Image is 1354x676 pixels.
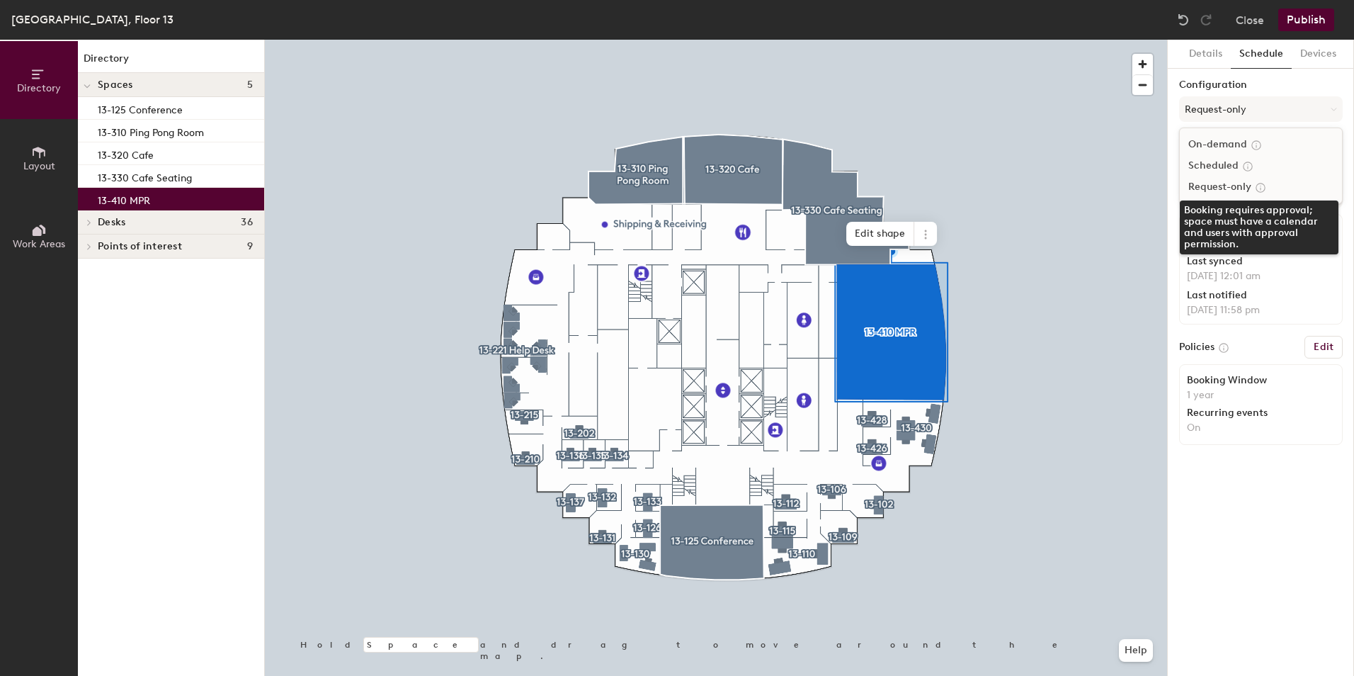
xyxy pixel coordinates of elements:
p: 1 year [1187,389,1335,402]
img: Redo [1199,13,1213,27]
div: Booking Window [1187,375,1335,386]
span: 9 [247,241,253,252]
div: On-demand [1180,134,1342,155]
span: 36 [241,217,253,228]
div: Request-only [1180,176,1342,198]
h1: Directory [78,51,264,73]
label: Configuration [1179,79,1343,91]
div: Last notified [1187,290,1335,301]
div: URL [1187,222,1335,233]
p: [DATE] 11:58 pm [1187,304,1335,317]
label: Policies [1179,342,1214,353]
button: Request-only [1179,96,1343,122]
p: 13-310 Ping Pong Room [98,123,204,139]
span: Spaces [98,79,133,91]
p: 13-320 Cafe [98,145,154,162]
span: Work Areas [13,238,65,250]
button: Help [1119,639,1153,662]
span: Edit shape [846,222,914,246]
p: [EMAIL_ADDRESS][DOMAIN_NAME] [1187,236,1335,249]
p: 13-125 Conference [98,100,183,116]
span: Layout [23,160,55,172]
button: Edit [1304,336,1343,359]
button: Schedule [1231,40,1292,69]
div: Scheduled [1180,155,1342,176]
p: On [1187,422,1335,434]
button: Details [1181,40,1231,69]
p: 13-410 MPR [98,191,150,207]
button: Publish [1278,9,1334,31]
p: 13-330 Cafe Seating [98,168,192,184]
h6: Edit [1314,342,1333,353]
button: Close [1236,9,1264,31]
div: Recurring events [1187,407,1335,419]
button: Devices [1292,40,1345,69]
p: [DATE] 12:01 am [1187,270,1335,283]
span: Directory [17,82,61,94]
span: 5 [247,79,253,91]
span: Desks [98,217,125,228]
div: [GEOGRAPHIC_DATA], Floor 13 [11,11,173,28]
span: Points of interest [98,241,182,252]
div: Last synced [1187,256,1335,267]
img: Undo [1176,13,1190,27]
